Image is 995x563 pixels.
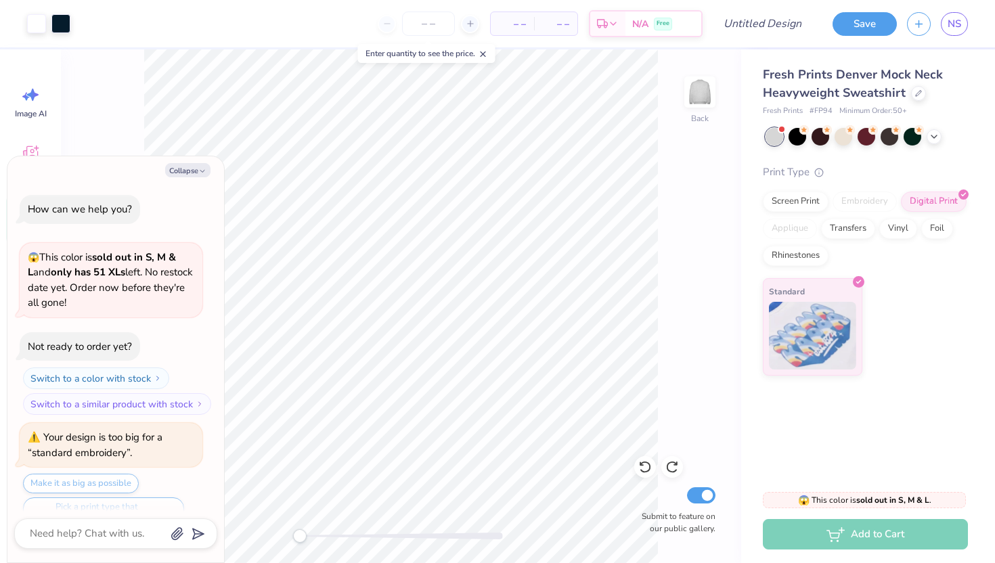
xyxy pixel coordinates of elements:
[154,374,162,382] img: Switch to a color with stock
[28,340,132,353] div: Not ready to order yet?
[293,529,307,543] div: Accessibility label
[23,367,169,389] button: Switch to a color with stock
[839,106,907,117] span: Minimum Order: 50 +
[28,251,39,264] span: 😱
[769,284,805,298] span: Standard
[763,164,968,180] div: Print Type
[542,17,569,31] span: – –
[634,510,715,535] label: Submit to feature on our public gallery.
[856,495,929,505] strong: sold out in S, M & L
[632,17,648,31] span: N/A
[769,302,856,369] img: Standard
[51,265,125,279] strong: only has 51 XLs
[15,108,47,119] span: Image AI
[358,44,495,63] div: Enter quantity to see the price.
[763,66,943,101] span: Fresh Prints Denver Mock Neck Heavyweight Sweatshirt
[196,400,204,408] img: Switch to a similar product with stock
[499,17,526,31] span: – –
[921,219,953,239] div: Foil
[810,106,833,117] span: # FP94
[833,12,897,36] button: Save
[686,78,713,106] img: Back
[23,393,211,415] button: Switch to a similar product with stock
[28,430,162,459] div: Your design is too big for a “standard embroidery”.
[657,19,669,28] span: Free
[28,202,132,216] div: How can we help you?
[28,250,176,279] strong: sold out in S, M & L
[763,106,803,117] span: Fresh Prints
[901,192,967,212] div: Digital Print
[948,16,961,32] span: NS
[691,112,709,125] div: Back
[833,192,897,212] div: Embroidery
[713,10,812,37] input: Untitled Design
[879,219,917,239] div: Vinyl
[402,12,455,36] input: – –
[763,246,828,266] div: Rhinestones
[763,192,828,212] div: Screen Print
[763,219,817,239] div: Applique
[821,219,875,239] div: Transfers
[28,250,193,310] span: This color is and left. No restock date yet. Order now before they're all gone!
[798,494,810,507] span: 😱
[941,12,968,36] a: NS
[165,163,211,177] button: Collapse
[798,494,931,506] span: This color is .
